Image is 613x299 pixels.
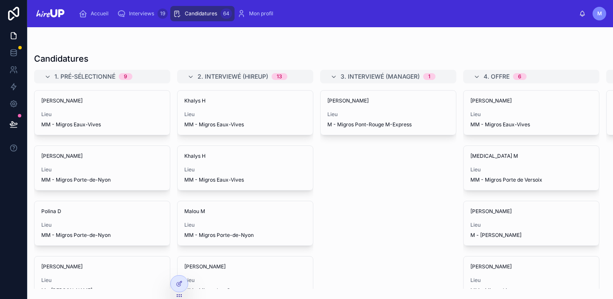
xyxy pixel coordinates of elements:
[41,287,163,294] span: M - [PERSON_NAME]
[184,166,306,173] span: Lieu
[184,222,306,228] span: Lieu
[34,53,89,65] h1: Candidatures
[41,121,163,128] span: MM - Migros Eaux-Vives
[73,4,579,23] div: scrollable content
[470,232,592,239] span: M - [PERSON_NAME]
[41,208,163,215] span: Polina D
[184,111,306,118] span: Lieu
[277,73,282,80] div: 13
[198,72,268,81] span: 2. Interviewé (HireUp)
[41,97,163,104] span: [PERSON_NAME]
[115,6,170,21] a: Interviews19
[129,10,154,17] span: Interviews
[184,121,306,128] span: MM - Migros Eaux-Vives
[184,177,306,183] span: MM - Migros Eaux-Vives
[470,287,592,294] span: MM - Migros Lignon
[235,6,279,21] a: Mon profil
[41,263,163,270] span: [PERSON_NAME]
[184,153,306,159] span: Khalys H
[41,153,163,159] span: [PERSON_NAME]
[470,222,592,228] span: Lieu
[470,166,592,173] span: Lieu
[170,6,235,21] a: Candidatures64
[184,277,306,284] span: Lieu
[158,9,168,19] div: 19
[597,10,602,17] span: M
[327,111,449,118] span: Lieu
[76,6,115,21] a: Accueil
[41,111,163,118] span: Lieu
[470,208,592,215] span: [PERSON_NAME]
[327,121,449,128] span: M - Migros Pont-Rouge M-Express
[470,153,592,159] span: [MEDICAL_DATA] M
[470,177,592,183] span: MM - Migros Porte de Versoix
[54,72,115,81] span: 1. Pré-sélectionné
[184,263,306,270] span: [PERSON_NAME]
[184,232,306,239] span: MM - Migros Porte-de-Nyon
[41,166,163,173] span: Lieu
[91,10,109,17] span: Accueil
[249,10,273,17] span: Mon profil
[484,72,510,81] span: 4. Offre
[184,97,306,104] span: Khalys H
[470,97,592,104] span: [PERSON_NAME]
[470,263,592,270] span: [PERSON_NAME]
[41,232,163,239] span: MM - Migros Porte-de-Nyon
[470,121,592,128] span: MM - Migros Eaux-Vives
[470,111,592,118] span: Lieu
[41,177,163,183] span: MM - Migros Porte-de-Nyon
[184,287,306,294] span: MM - Migros Les Cygnes
[185,10,217,17] span: Candidatures
[41,277,163,284] span: Lieu
[327,97,449,104] span: [PERSON_NAME]
[518,73,521,80] div: 6
[428,73,430,80] div: 1
[34,7,66,20] img: App logo
[341,72,420,81] span: 3. Interviewé (Manager)
[221,9,232,19] div: 64
[124,73,127,80] div: 9
[184,208,306,215] span: Malou M
[41,222,163,228] span: Lieu
[470,277,592,284] span: Lieu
